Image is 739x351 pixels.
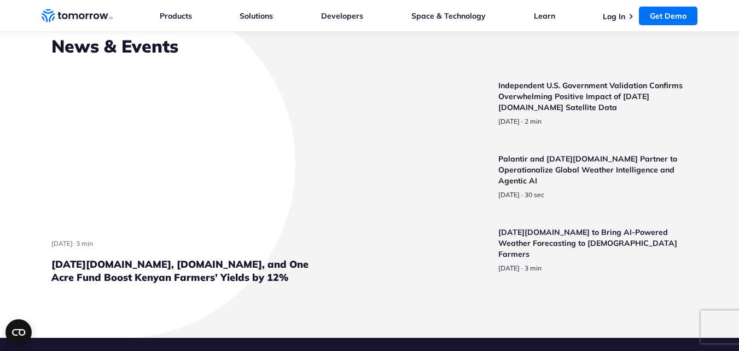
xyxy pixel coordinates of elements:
a: Space & Technology [411,11,486,21]
a: Home link [42,8,113,24]
span: · [521,191,523,199]
a: Log In [603,11,625,21]
span: publish date [51,239,73,248]
span: publish date [498,264,520,272]
span: publish date [498,191,520,199]
a: Solutions [240,11,273,21]
a: Read Tomorrow.io, TomorrowNow.org, and One Acre Fund Boost Kenyan Farmers’ Yields by 12% [51,80,315,284]
h3: Independent U.S. Government Validation Confirms Overwhelming Positive Impact of [DATE][DOMAIN_NAM... [498,80,688,113]
h3: Palantir and [DATE][DOMAIN_NAME] Partner to Operationalize Global Weather Intelligence and Agenti... [498,153,688,186]
span: Estimated reading time [525,264,542,272]
button: Open CMP widget [5,319,32,346]
span: · [73,239,74,248]
a: Get Demo [639,7,697,25]
a: Developers [321,11,363,21]
a: Products [160,11,192,21]
h3: [DATE][DOMAIN_NAME] to Bring AI-Powered Weather Forecasting to [DEMOGRAPHIC_DATA] Farmers [498,227,688,260]
a: Read Palantir and Tomorrow.io Partner to Operationalize Global Weather Intelligence and Agentic AI [426,153,688,214]
h3: [DATE][DOMAIN_NAME], [DOMAIN_NAME], and One Acre Fund Boost Kenyan Farmers’ Yields by 12% [51,258,315,284]
span: · [521,117,523,126]
span: Estimated reading time [525,191,544,199]
span: Estimated reading time [525,117,542,125]
a: Read Tomorrow.io to Bring AI-Powered Weather Forecasting to Filipino Farmers [426,227,688,287]
span: publish date [498,117,520,125]
span: · [521,264,523,273]
h2: News & Events [51,34,688,58]
a: Learn [534,11,555,21]
span: Estimated reading time [76,239,93,248]
a: Read Independent U.S. Government Validation Confirms Overwhelming Positive Impact of Tomorrow.io ... [426,80,688,140]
